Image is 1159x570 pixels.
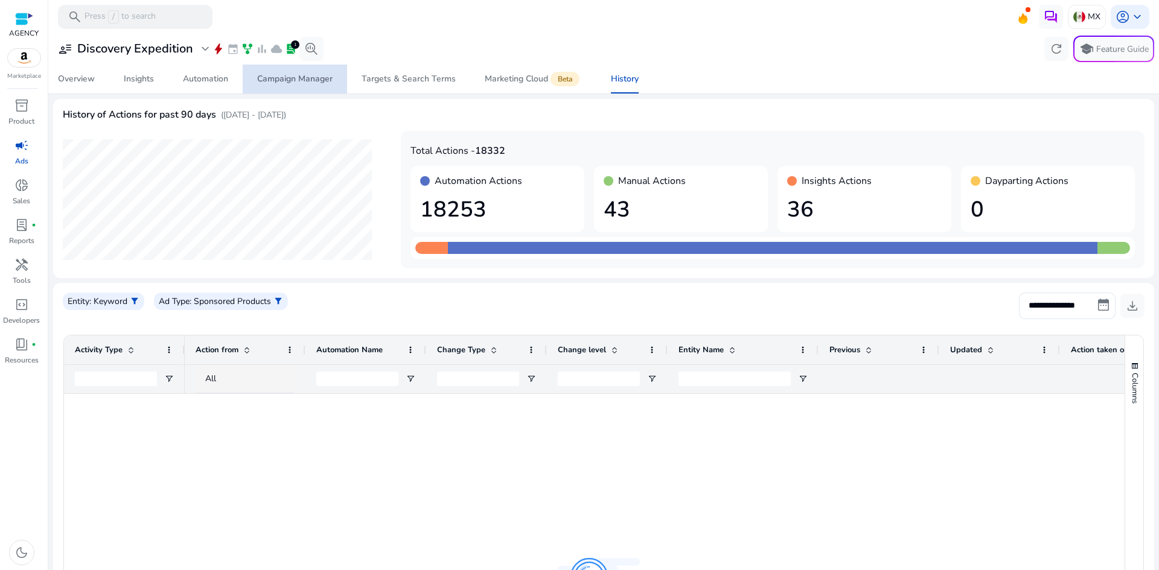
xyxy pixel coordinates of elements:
p: : Sponsored Products [190,295,271,308]
button: schoolFeature Guide [1073,36,1154,62]
span: dark_mode [14,545,29,560]
span: filter_alt [130,296,139,306]
button: Open Filter Menu [798,374,808,384]
p: Press to search [85,10,156,24]
div: Marketing Cloud [485,74,582,84]
input: Entity Name Filter Input [678,372,791,386]
span: search_insights [304,42,319,56]
h4: History of Actions for past 90 days [63,109,216,121]
span: campaign [14,138,29,153]
button: download [1120,294,1145,318]
p: Entity [68,295,89,308]
input: Change level Filter Input [558,372,640,386]
span: Beta [551,72,579,86]
h4: Manual Actions [618,176,686,187]
span: Action from [196,344,238,355]
input: Change Type Filter Input [437,372,519,386]
button: search_insights [299,37,324,61]
div: Campaign Manager [257,75,333,83]
p: Feature Guide [1096,43,1149,55]
div: History [611,75,639,83]
h4: Insights Actions [802,176,872,187]
span: Activity Type [75,344,123,355]
span: / [108,10,119,24]
p: Ads [15,156,28,166]
span: Entity Name [678,344,724,355]
span: bolt [212,43,225,55]
span: lab_profile [14,218,29,232]
span: download [1125,299,1140,313]
span: school [1079,42,1094,56]
img: amazon.svg [8,49,40,67]
h3: Discovery Expedition [77,42,193,56]
span: fiber_manual_record [31,342,36,347]
img: mx.svg [1073,11,1085,23]
span: refresh [1049,42,1064,56]
p: Resources [5,355,39,366]
span: lab_profile [285,43,297,55]
button: Open Filter Menu [406,374,415,384]
span: Previous [829,344,860,355]
span: Action taken on [1071,344,1129,355]
div: Insights [124,75,154,83]
h1: 18253 [420,197,575,223]
p: Developers [3,315,40,326]
button: Open Filter Menu [526,374,536,384]
h1: 36 [787,197,942,223]
h4: Total Actions - [410,145,1135,157]
span: Change level [558,344,606,355]
button: refresh [1044,37,1068,61]
span: expand_more [198,42,212,56]
span: handyman [14,258,29,272]
p: Tools [13,275,31,286]
input: Activity Type Filter Input [75,372,157,386]
span: user_attributes [58,42,72,56]
h1: 43 [604,197,758,223]
span: keyboard_arrow_down [1130,10,1145,24]
p: Sales [13,195,30,206]
span: inventory_2 [14,98,29,113]
span: account_circle [1116,10,1130,24]
p: Marketplace [7,72,41,81]
p: : Keyword [89,295,127,308]
span: cloud [270,43,283,55]
span: family_history [241,43,254,55]
p: Reports [9,235,34,246]
p: ([DATE] - [DATE]) [221,109,286,121]
h4: Automation Actions [435,176,522,187]
p: AGENCY [9,28,39,39]
span: Change Type [437,344,485,355]
div: 1 [291,40,299,49]
span: event [227,43,239,55]
span: Updated [950,344,982,355]
span: code_blocks [14,297,29,312]
h1: 0 [971,197,1125,223]
input: Automation Name Filter Input [316,372,398,386]
span: book_4 [14,337,29,352]
span: donut_small [14,178,29,192]
button: Open Filter Menu [647,374,657,384]
span: filter_alt [273,296,283,306]
p: Product [8,116,34,127]
p: Ad Type [159,295,190,308]
span: bar_chart [256,43,268,55]
span: All [205,373,216,384]
span: search [68,10,82,24]
div: Automation [183,75,228,83]
span: fiber_manual_record [31,223,36,227]
button: Open Filter Menu [164,374,174,384]
div: Overview [58,75,95,83]
b: 18332 [475,144,505,157]
h4: Dayparting Actions [985,176,1068,187]
span: Columns [1129,373,1140,404]
p: MX [1088,6,1100,27]
div: Targets & Search Terms [362,75,456,83]
span: Automation Name [316,344,383,355]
